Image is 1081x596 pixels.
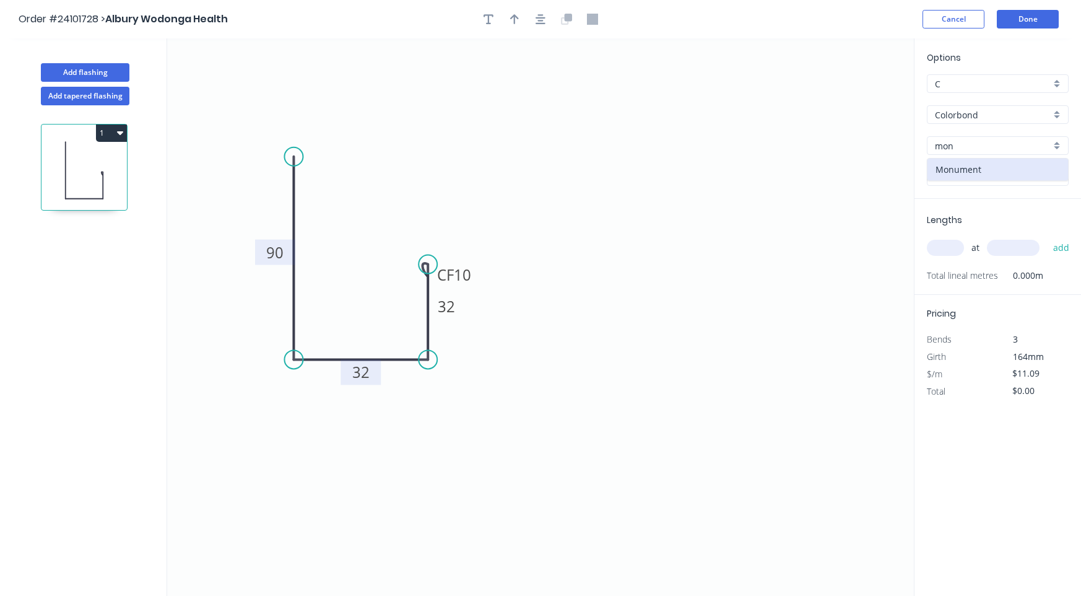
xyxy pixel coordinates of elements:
[927,307,956,320] span: Pricing
[935,108,1051,121] input: Material
[935,77,1051,90] input: Price level
[927,385,945,397] span: Total
[438,296,455,317] tspan: 32
[997,10,1059,28] button: Done
[19,12,105,26] span: Order #24101728 >
[437,265,454,285] tspan: CF
[454,265,471,285] tspan: 10
[927,351,946,362] span: Girth
[927,51,961,64] span: Options
[167,38,914,596] svg: 0
[927,159,1068,180] div: Monument
[927,368,942,380] span: $/m
[927,214,962,226] span: Lengths
[1013,333,1018,345] span: 3
[927,333,952,345] span: Bends
[1013,351,1044,362] span: 164mm
[971,239,979,256] span: at
[266,242,284,263] tspan: 90
[41,87,129,105] button: Add tapered flashing
[41,63,129,82] button: Add flashing
[96,125,127,142] button: 1
[923,10,984,28] button: Cancel
[105,12,228,26] span: Albury Wodonga Health
[998,267,1043,284] span: 0.000m
[935,139,1051,152] input: Colour
[927,267,998,284] span: Total lineal metres
[352,362,370,382] tspan: 32
[1047,237,1076,258] button: add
